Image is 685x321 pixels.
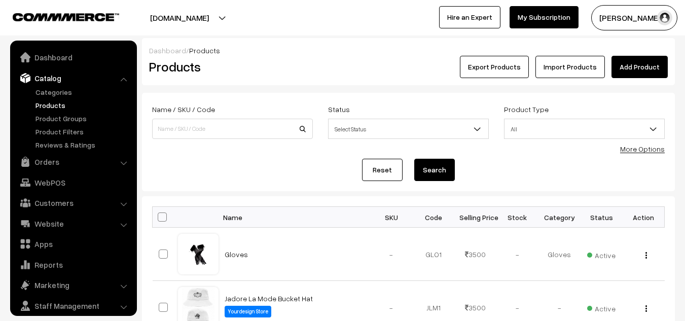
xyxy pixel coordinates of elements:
a: Orders [13,153,133,171]
button: [DOMAIN_NAME] [115,5,244,30]
a: Product Groups [33,113,133,124]
th: Selling Price [454,207,496,228]
th: Category [538,207,581,228]
span: All [504,119,665,139]
span: Select Status [328,119,489,139]
img: Menu [645,252,647,259]
a: More Options [620,145,665,153]
span: Active [587,247,616,261]
button: Export Products [460,56,529,78]
span: Products [189,46,220,55]
th: Action [623,207,665,228]
h2: Products [149,59,312,75]
th: Code [412,207,454,228]
span: Select Status [329,120,488,138]
a: Reset [362,159,403,181]
a: Reports [13,256,133,274]
a: Products [33,100,133,111]
a: Dashboard [149,46,186,55]
button: [PERSON_NAME] [591,5,677,30]
a: COMMMERCE [13,10,101,22]
a: Marketing [13,276,133,294]
a: Catalog [13,69,133,87]
a: My Subscription [510,6,579,28]
label: Product Type [504,104,549,115]
a: Apps [13,235,133,253]
th: Stock [496,207,538,228]
a: Hire an Expert [439,6,500,28]
span: Active [587,301,616,314]
td: - [371,228,413,281]
a: Reviews & Ratings [33,139,133,150]
td: Gloves [538,228,581,281]
a: Staff Management [13,297,133,315]
td: - [496,228,538,281]
td: GLO1 [412,228,454,281]
img: COMMMERCE [13,13,119,21]
a: Categories [33,87,133,97]
span: All [504,120,664,138]
a: WebPOS [13,173,133,192]
a: Add Product [611,56,668,78]
img: user [657,10,672,25]
a: Gloves [225,250,248,259]
div: / [149,45,668,56]
img: Menu [645,305,647,312]
label: Name / SKU / Code [152,104,215,115]
th: Name [219,207,371,228]
a: Jadore La Mode Bucket Hat [225,294,313,303]
a: Website [13,215,133,233]
th: Status [581,207,623,228]
a: Customers [13,194,133,212]
label: Status [328,104,350,115]
label: Yourdesign Store [225,306,271,317]
a: Product Filters [33,126,133,137]
a: Import Products [535,56,605,78]
a: Dashboard [13,48,133,66]
td: 3500 [454,228,496,281]
th: SKU [371,207,413,228]
button: Search [414,159,455,181]
input: Name / SKU / Code [152,119,313,139]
